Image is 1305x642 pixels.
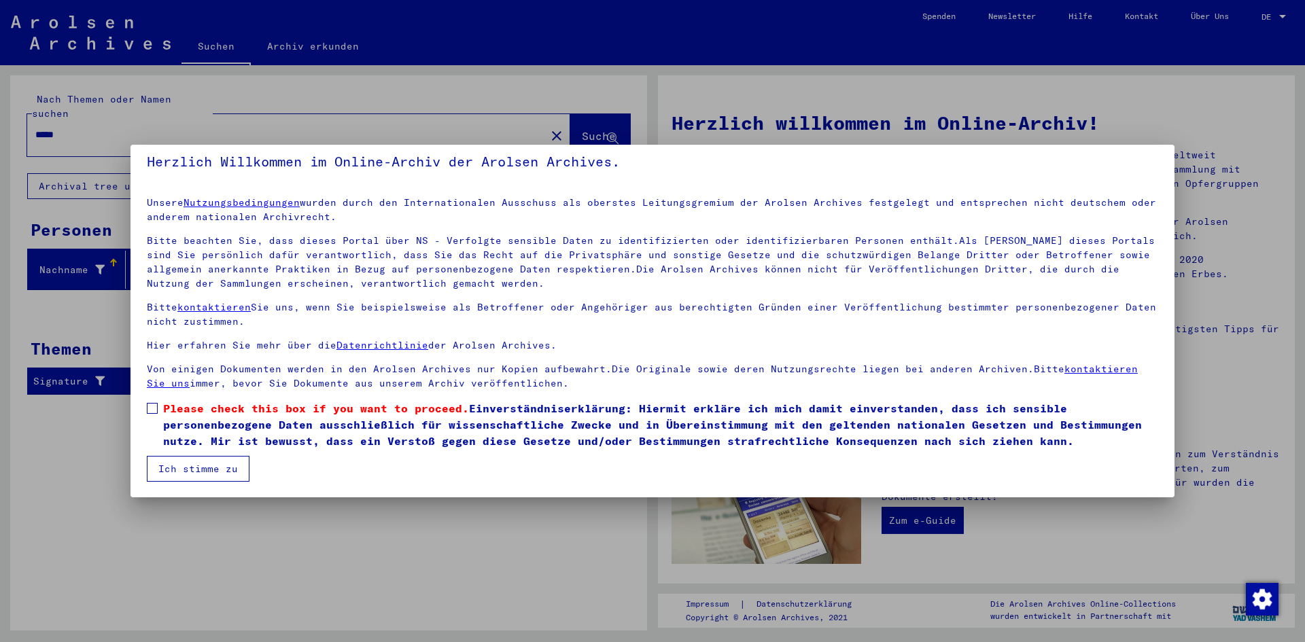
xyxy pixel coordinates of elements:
[177,301,251,313] a: kontaktieren
[163,402,469,415] span: Please check this box if you want to proceed.
[147,338,1158,353] p: Hier erfahren Sie mehr über die der Arolsen Archives.
[147,362,1158,391] p: Von einigen Dokumenten werden in den Arolsen Archives nur Kopien aufbewahrt.Die Originale sowie d...
[1245,582,1278,615] div: Zustimmung ändern
[1246,583,1278,616] img: Zustimmung ändern
[147,196,1158,224] p: Unsere wurden durch den Internationalen Ausschuss als oberstes Leitungsgremium der Arolsen Archiv...
[184,196,300,209] a: Nutzungsbedingungen
[147,151,1158,173] h5: Herzlich Willkommen im Online-Archiv der Arolsen Archives.
[163,400,1158,449] span: Einverständniserklärung: Hiermit erkläre ich mich damit einverstanden, dass ich sensible personen...
[147,300,1158,329] p: Bitte Sie uns, wenn Sie beispielsweise als Betroffener oder Angehöriger aus berechtigten Gründen ...
[147,363,1138,389] a: kontaktieren Sie uns
[147,234,1158,291] p: Bitte beachten Sie, dass dieses Portal über NS - Verfolgte sensible Daten zu identifizierten oder...
[336,339,428,351] a: Datenrichtlinie
[147,456,249,482] button: Ich stimme zu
